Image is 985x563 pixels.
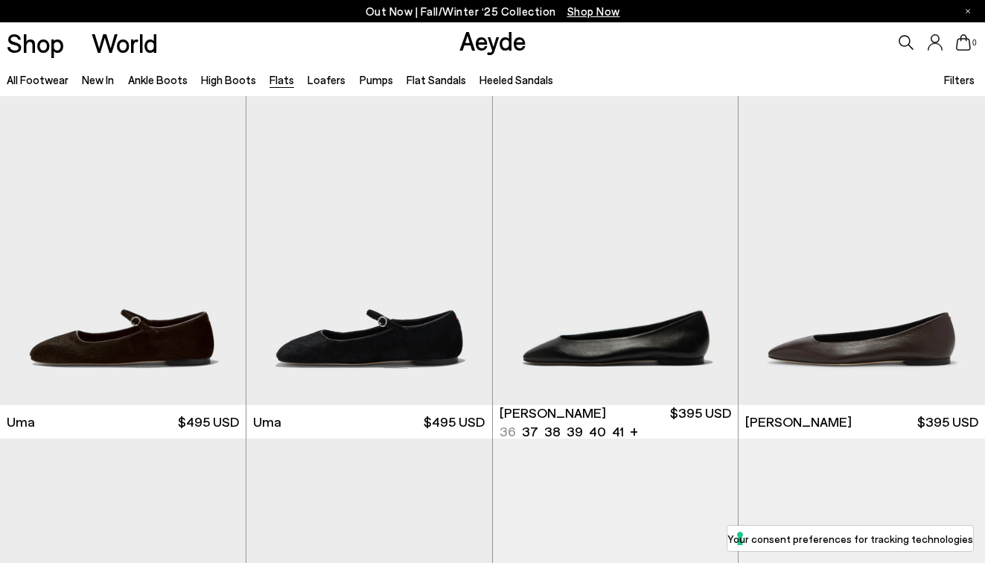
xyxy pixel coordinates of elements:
[201,73,256,86] a: High Boots
[7,413,35,431] span: Uma
[612,422,624,441] li: 41
[630,421,638,441] li: +
[360,73,393,86] a: Pumps
[424,413,485,431] span: $495 USD
[745,413,852,431] span: [PERSON_NAME]
[670,404,731,441] span: $395 USD
[7,73,68,86] a: All Footwear
[493,96,739,405] a: Next slide Previous slide
[493,96,739,405] div: 1 / 6
[493,96,739,405] img: Ellie Almond-Toe Flats
[366,2,620,21] p: Out Now | Fall/Winter ‘25 Collection
[544,422,561,441] li: 38
[407,73,466,86] a: Flat Sandals
[944,73,975,86] span: Filters
[253,413,281,431] span: Uma
[917,413,978,431] span: $395 USD
[739,405,985,439] a: [PERSON_NAME] $395 USD
[7,30,64,56] a: Shop
[500,404,606,422] span: [PERSON_NAME]
[500,422,619,441] ul: variant
[479,73,553,86] a: Heeled Sandals
[727,531,973,547] label: Your consent preferences for tracking technologies
[307,73,345,86] a: Loafers
[178,413,239,431] span: $495 USD
[246,96,492,405] img: Uma Ponyhair Flats
[739,96,985,405] img: Ellie Almond-Toe Flats
[246,405,492,439] a: Uma $495 USD
[727,526,973,551] button: Your consent preferences for tracking technologies
[522,422,538,441] li: 37
[971,39,978,47] span: 0
[82,73,114,86] a: New In
[589,422,606,441] li: 40
[567,422,583,441] li: 39
[92,30,158,56] a: World
[567,4,620,18] span: Navigate to /collections/new-in
[956,34,971,51] a: 0
[128,73,188,86] a: Ankle Boots
[493,405,739,439] a: [PERSON_NAME] 36 37 38 39 40 41 + $395 USD
[270,73,294,86] a: Flats
[459,25,526,56] a: Aeyde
